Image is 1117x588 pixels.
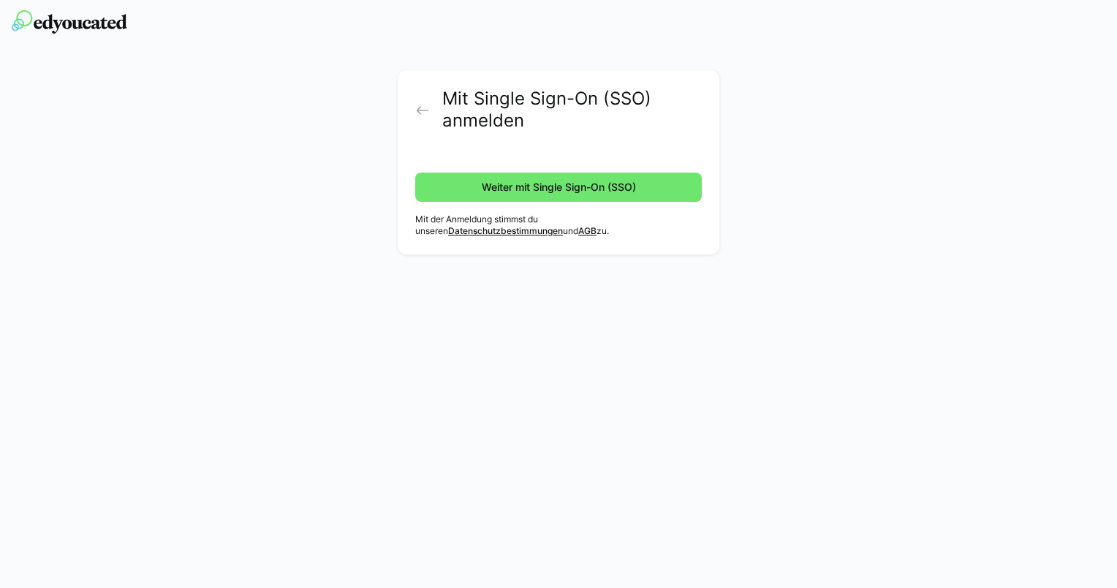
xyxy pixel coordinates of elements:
[578,225,597,236] a: AGB
[448,225,563,236] a: Datenschutzbestimmungen
[480,180,638,195] span: Weiter mit Single Sign-On (SSO)
[442,88,702,132] h2: Mit Single Sign-On (SSO) anmelden
[12,10,127,34] img: edyoucated
[415,173,702,202] button: Weiter mit Single Sign-On (SSO)
[415,214,702,237] p: Mit der Anmeldung stimmst du unseren und zu.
